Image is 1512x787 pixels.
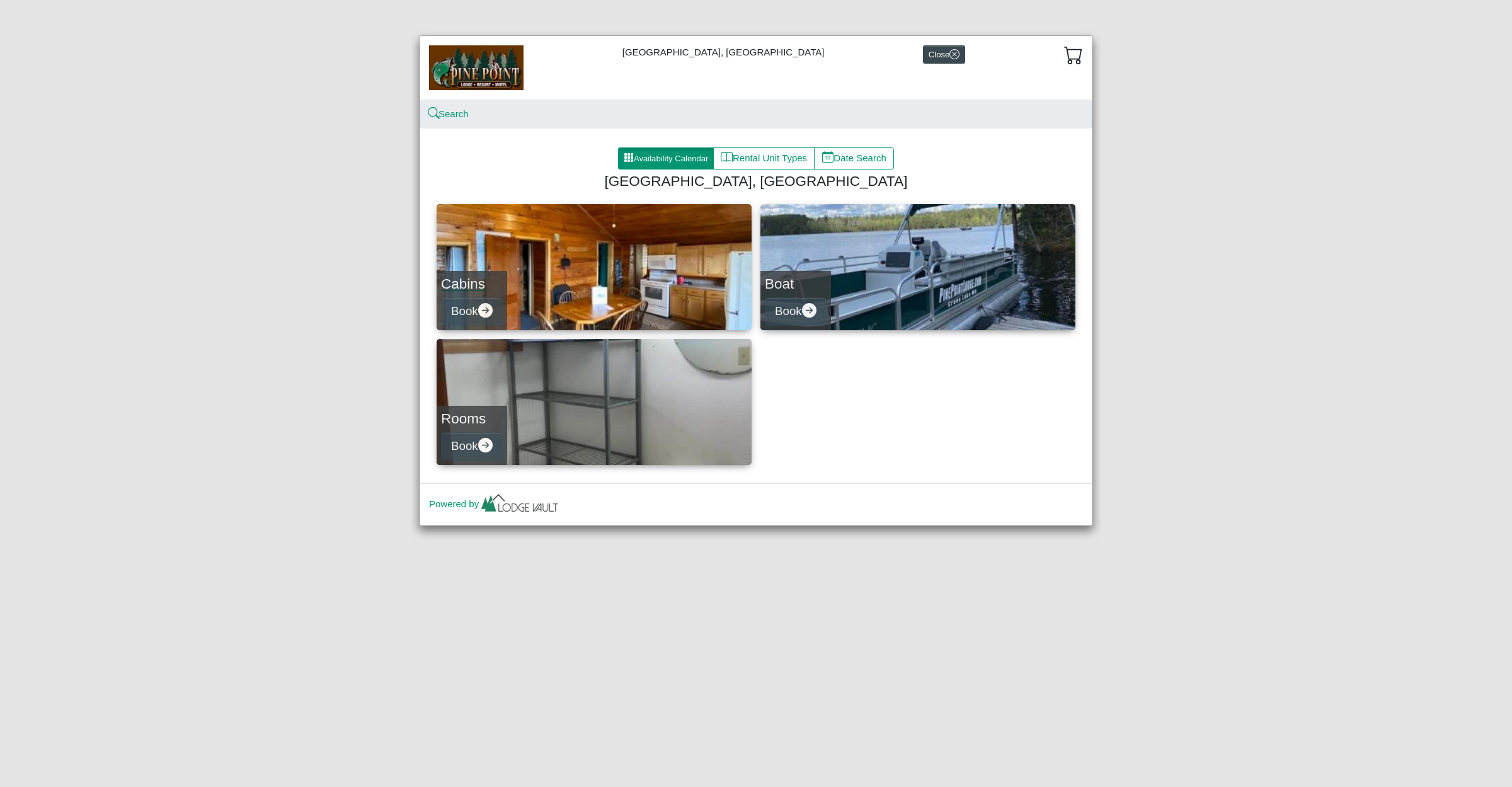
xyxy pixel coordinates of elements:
h4: Cabins [441,275,503,292]
a: searchSearch [429,108,469,119]
svg: x circle [949,49,959,59]
button: calendar dateDate Search [814,147,894,170]
svg: search [429,109,438,118]
h4: Rooms [441,410,503,427]
svg: arrow right circle fill [478,303,493,318]
svg: arrow right circle fill [478,438,493,452]
button: bookRental Unit Types [713,147,815,170]
button: Bookarrow right circle fill [765,297,827,326]
svg: calendar date [822,151,834,163]
h4: Boat [765,275,827,292]
div: [GEOGRAPHIC_DATA], [GEOGRAPHIC_DATA] [420,36,1092,100]
a: Powered by [429,498,561,509]
button: Bookarrow right circle fill [441,432,503,461]
svg: book [721,151,733,163]
img: lv-small.ca335149.png [479,491,561,519]
button: grid3x3 gap fillAvailability Calendar [618,147,714,170]
button: Closex circle [923,45,965,64]
h4: [GEOGRAPHIC_DATA], [GEOGRAPHIC_DATA] [442,173,1070,190]
svg: cart [1064,45,1083,64]
svg: arrow right circle fill [802,303,816,318]
button: Bookarrow right circle fill [441,297,503,326]
img: b144ff98-a7e1-49bd-98da-e9ae77355310.jpg [429,45,524,89]
svg: grid3x3 gap fill [624,152,634,163]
